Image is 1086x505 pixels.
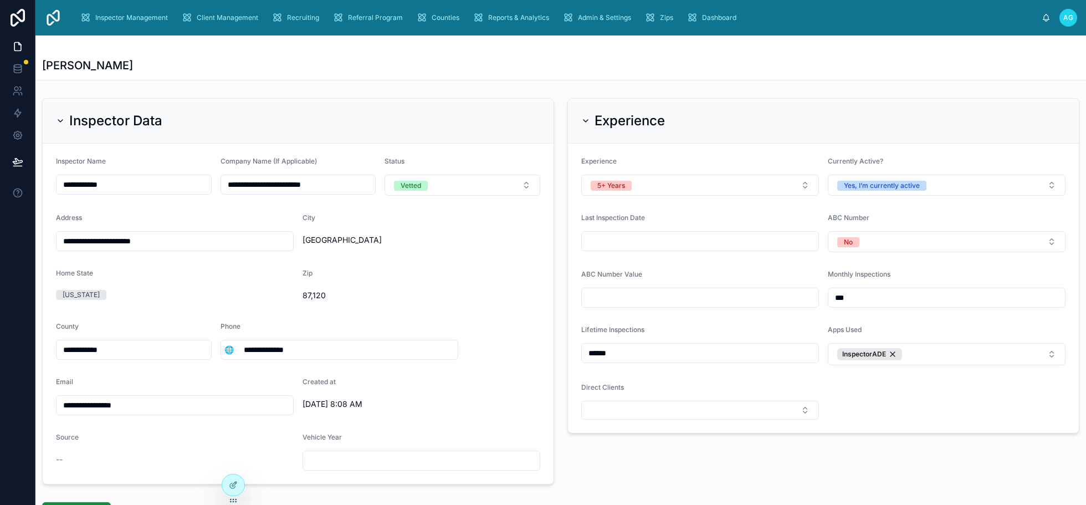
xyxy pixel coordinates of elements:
[303,378,336,386] span: Created at
[63,290,100,300] div: [US_STATE]
[56,378,73,386] span: Email
[56,157,106,165] span: Inspector Name
[581,270,642,278] span: ABC Number Value
[581,325,644,334] span: Lifetime Inspections
[401,181,421,191] div: Vetted
[42,58,133,73] h1: [PERSON_NAME]
[197,13,258,22] span: Client Management
[178,8,266,28] a: Client Management
[828,270,890,278] span: Monthly Inspections
[828,325,862,334] span: Apps Used
[287,13,319,22] span: Recruiting
[488,13,549,22] span: Reports & Analytics
[71,6,1042,30] div: scrollable content
[385,157,404,165] span: Status
[828,213,869,222] span: ABC Number
[581,383,624,391] span: Direct Clients
[469,8,557,28] a: Reports & Analytics
[303,399,540,410] span: [DATE] 8:08 AM
[56,269,93,277] span: Home State
[581,157,617,165] span: Experience
[303,234,458,246] span: [GEOGRAPHIC_DATA]
[56,454,63,465] span: --
[76,8,176,28] a: Inspector Management
[828,175,1065,196] button: Select Button
[578,13,631,22] span: Admin & Settings
[844,237,853,247] div: No
[581,213,645,222] span: Last Inspection Date
[268,8,327,28] a: Recruiting
[702,13,736,22] span: Dashboard
[641,8,681,28] a: Zips
[303,290,540,301] span: 87,120
[303,433,342,441] span: Vehicle Year
[581,401,819,420] button: Select Button
[303,269,313,277] span: Zip
[432,13,459,22] span: Counties
[828,157,883,165] span: Currently Active?
[683,8,744,28] a: Dashboard
[581,175,819,196] button: Select Button
[56,433,79,441] span: Source
[837,348,902,360] button: Unselect 3
[828,231,1065,252] button: Select Button
[95,13,168,22] span: Inspector Management
[69,112,162,130] h2: Inspector Data
[56,213,82,222] span: Address
[329,8,411,28] a: Referral Program
[385,175,540,196] button: Select Button
[828,343,1065,365] button: Select Button
[842,350,886,359] span: InspectorADE
[595,112,665,130] h2: Experience
[348,13,403,22] span: Referral Program
[660,13,673,22] span: Zips
[44,9,62,27] img: App logo
[221,157,317,165] span: Company Name (If Applicable)
[597,181,625,191] div: 5+ Years
[844,181,920,191] div: Yes, I’m currently active
[221,340,237,360] button: Select Button
[224,344,234,355] span: 🌐
[221,322,240,330] span: Phone
[413,8,467,28] a: Counties
[1063,13,1073,22] span: AG
[56,322,79,330] span: County
[559,8,639,28] a: Admin & Settings
[303,213,315,222] span: City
